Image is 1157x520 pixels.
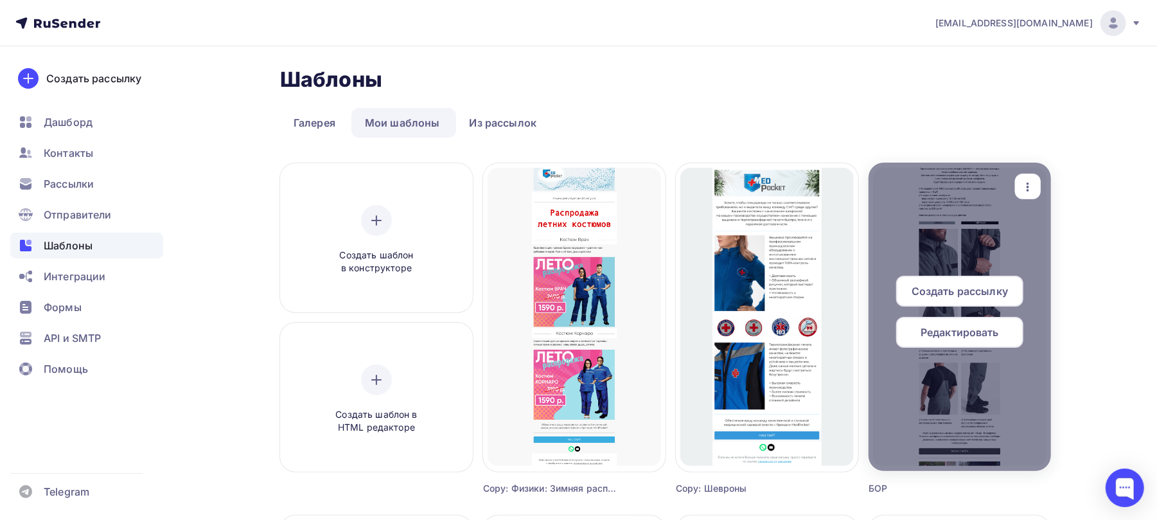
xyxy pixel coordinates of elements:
a: [EMAIL_ADDRESS][DOMAIN_NAME] [935,10,1142,36]
a: Шаблоны [10,233,163,258]
a: Из рассылок [456,108,551,138]
a: Галерея [280,108,349,138]
span: Контакты [44,145,93,161]
span: Формы [44,300,82,315]
a: Рассылки [10,171,163,197]
span: Редактировать [921,325,999,340]
a: Отправители [10,202,163,228]
a: Дашборд [10,109,163,135]
span: Создать рассылку [912,283,1008,299]
div: БОР [869,482,1005,495]
span: Шаблоны [44,238,93,253]
div: Copy: Физики: Зимняя распродажа [483,482,620,495]
span: Создать шаблон в конструкторе [315,249,437,275]
a: Формы [10,294,163,320]
span: Рассылки [44,176,94,192]
span: Интеграции [44,269,105,284]
h2: Шаблоны [280,67,382,93]
span: Telegram [44,484,89,499]
span: Отправители [44,207,112,222]
span: Помощь [44,361,88,377]
a: Контакты [10,140,163,166]
span: API и SMTP [44,330,101,346]
span: Создать шаблон в HTML редакторе [315,408,437,435]
span: [EMAIL_ADDRESS][DOMAIN_NAME] [935,17,1093,30]
div: Создать рассылку [46,71,141,86]
a: Мои шаблоны [351,108,454,138]
div: Copy: Шевроны [676,482,813,495]
span: Дашборд [44,114,93,130]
